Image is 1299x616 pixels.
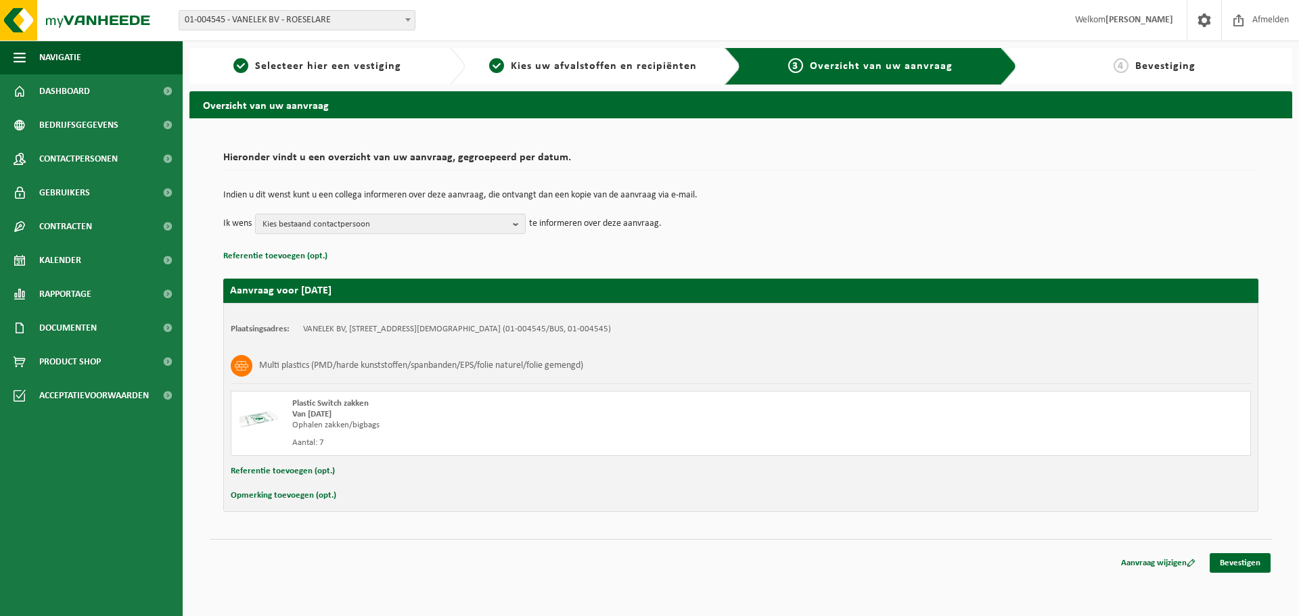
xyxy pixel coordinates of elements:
[39,74,90,108] span: Dashboard
[196,58,438,74] a: 1Selecteer hier een vestiging
[223,214,252,234] p: Ik wens
[233,58,248,73] span: 1
[292,410,332,419] strong: Van [DATE]
[39,108,118,142] span: Bedrijfsgegevens
[179,11,415,30] span: 01-004545 - VANELEK BV - ROESELARE
[472,58,714,74] a: 2Kies uw afvalstoffen en recipiënten
[39,176,90,210] span: Gebruikers
[39,311,97,345] span: Documenten
[231,487,336,504] button: Opmerking toevoegen (opt.)
[255,214,526,234] button: Kies bestaand contactpersoon
[1135,61,1195,72] span: Bevestiging
[230,285,332,296] strong: Aanvraag voor [DATE]
[39,41,81,74] span: Navigatie
[39,142,118,176] span: Contactpersonen
[39,210,92,243] span: Contracten
[39,277,91,311] span: Rapportage
[529,214,662,234] p: te informeren over deze aanvraag.
[292,437,795,448] div: Aantal: 7
[292,399,369,408] span: Plastic Switch zakken
[1111,553,1206,573] a: Aanvraag wijzigen
[1210,553,1271,573] a: Bevestigen
[39,345,101,379] span: Product Shop
[1106,15,1173,25] strong: [PERSON_NAME]
[303,324,611,335] td: VANELEK BV, [STREET_ADDRESS][DEMOGRAPHIC_DATA] (01-004545/BUS, 01-004545)
[223,191,1258,200] p: Indien u dit wenst kunt u een collega informeren over deze aanvraag, die ontvangt dan een kopie v...
[489,58,504,73] span: 2
[810,61,953,72] span: Overzicht van uw aanvraag
[259,355,583,377] h3: Multi plastics (PMD/harde kunststoffen/spanbanden/EPS/folie naturel/folie gemengd)
[292,420,795,431] div: Ophalen zakken/bigbags
[255,61,401,72] span: Selecteer hier een vestiging
[179,10,415,30] span: 01-004545 - VANELEK BV - ROESELARE
[788,58,803,73] span: 3
[1114,58,1129,73] span: 4
[223,152,1258,170] h2: Hieronder vindt u een overzicht van uw aanvraag, gegroepeerd per datum.
[263,214,507,235] span: Kies bestaand contactpersoon
[231,325,290,333] strong: Plaatsingsadres:
[39,379,149,412] span: Acceptatievoorwaarden
[39,243,81,277] span: Kalender
[223,247,327,265] button: Referentie toevoegen (opt.)
[231,463,335,480] button: Referentie toevoegen (opt.)
[189,91,1292,118] h2: Overzicht van uw aanvraag
[511,61,697,72] span: Kies uw afvalstoffen en recipiënten
[238,398,279,439] img: LP-SK-00500-LPE-16.png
